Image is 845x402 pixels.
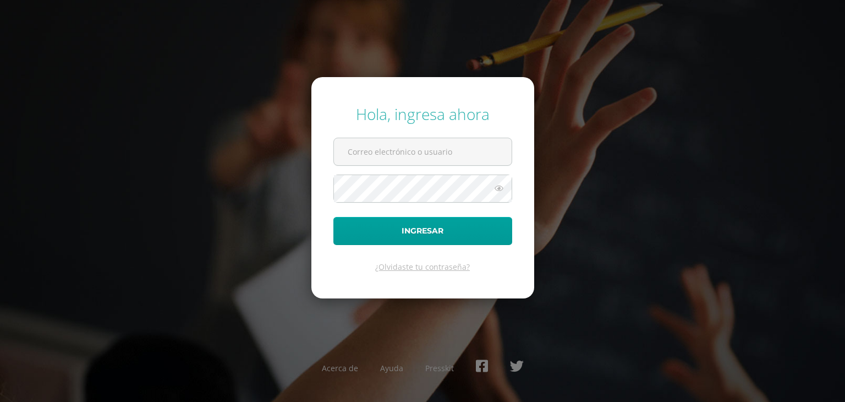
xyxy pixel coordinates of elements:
a: Ayuda [380,363,403,373]
div: Hola, ingresa ahora [333,104,512,124]
a: Presskit [425,363,454,373]
a: Acerca de [322,363,358,373]
a: ¿Olvidaste tu contraseña? [375,262,470,272]
input: Correo electrónico o usuario [334,138,512,165]
button: Ingresar [333,217,512,245]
